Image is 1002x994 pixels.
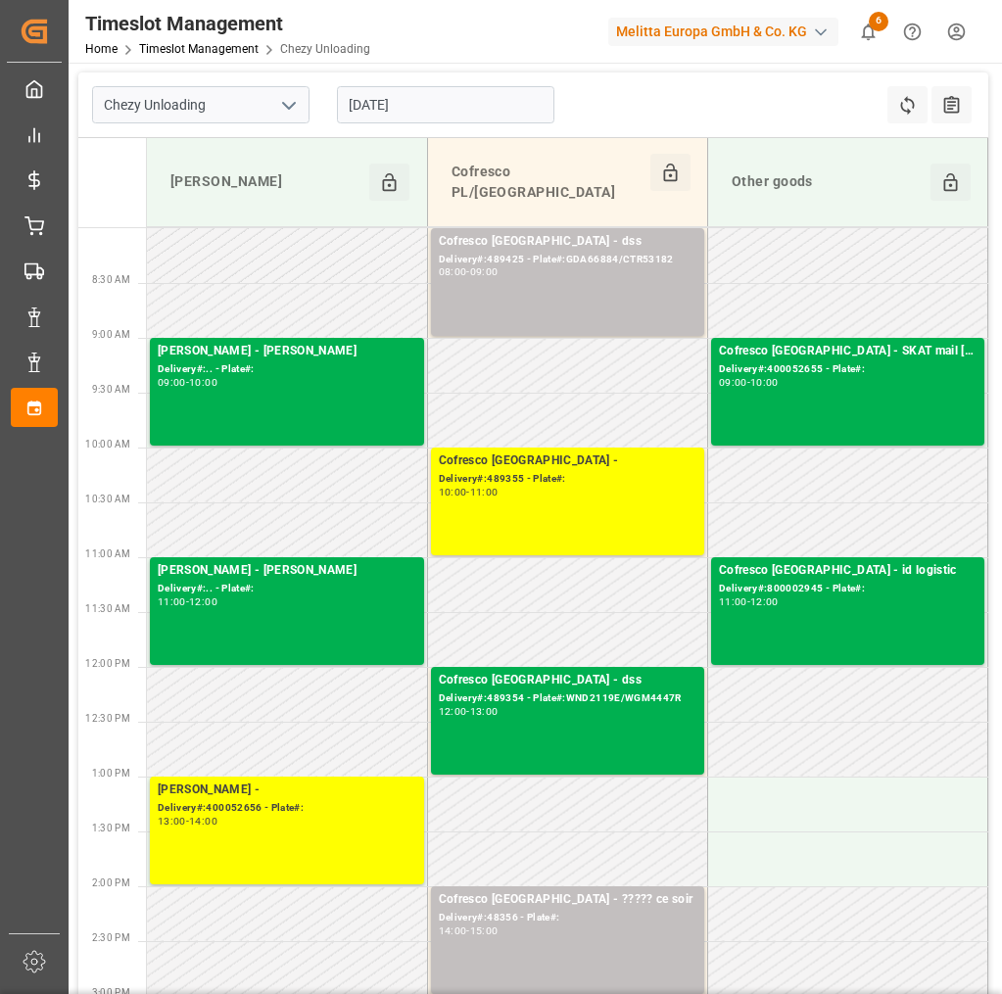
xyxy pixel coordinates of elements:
[444,154,650,211] div: Cofresco PL/[GEOGRAPHIC_DATA]
[186,597,189,606] div: -
[439,671,696,690] div: Cofresco [GEOGRAPHIC_DATA] - dss
[85,603,130,614] span: 11:30 AM
[470,707,499,716] div: 13:00
[466,707,469,716] div: -
[273,90,303,120] button: open menu
[724,164,930,201] div: Other goods
[85,42,118,56] a: Home
[608,13,846,50] button: Melitta Europa GmbH & Co. KG
[186,378,189,387] div: -
[92,384,130,395] span: 9:30 AM
[439,890,696,910] div: Cofresco [GEOGRAPHIC_DATA] - ????? ce soir
[139,42,259,56] a: Timeslot Management
[92,329,130,340] span: 9:00 AM
[750,597,779,606] div: 12:00
[92,932,130,943] span: 2:30 PM
[747,597,750,606] div: -
[439,926,467,935] div: 14:00
[158,581,416,597] div: Delivery#:.. - Plate#:
[470,488,499,497] div: 11:00
[186,817,189,826] div: -
[439,488,467,497] div: 10:00
[439,707,467,716] div: 12:00
[869,12,888,31] span: 6
[439,451,696,471] div: Cofresco [GEOGRAPHIC_DATA] -
[85,439,130,450] span: 10:00 AM
[158,378,186,387] div: 09:00
[719,597,747,606] div: 11:00
[189,817,217,826] div: 14:00
[92,274,130,285] span: 8:30 AM
[439,252,696,268] div: Delivery#:489425 - Plate#:GDA66884/CTR53182
[189,597,217,606] div: 12:00
[158,561,416,581] div: [PERSON_NAME] - [PERSON_NAME]
[189,378,217,387] div: 10:00
[92,86,310,123] input: Type to search/select
[92,877,130,888] span: 2:00 PM
[719,342,977,361] div: Cofresco [GEOGRAPHIC_DATA] - SKAT mail [PERSON_NAME]
[890,10,934,54] button: Help Center
[466,267,469,276] div: -
[470,926,499,935] div: 15:00
[158,597,186,606] div: 11:00
[85,9,370,38] div: Timeslot Management
[719,561,977,581] div: Cofresco [GEOGRAPHIC_DATA] - id logistic
[85,548,130,559] span: 11:00 AM
[846,10,890,54] button: show 6 new notifications
[719,378,747,387] div: 09:00
[158,817,186,826] div: 13:00
[85,713,130,724] span: 12:30 PM
[719,361,977,378] div: Delivery#:400052655 - Plate#:
[337,86,554,123] input: DD-MM-YYYY
[163,164,369,201] div: [PERSON_NAME]
[439,690,696,707] div: Delivery#:489354 - Plate#:WND2119E/WGM4447R
[92,768,130,779] span: 1:00 PM
[608,18,838,46] div: Melitta Europa GmbH & Co. KG
[439,471,696,488] div: Delivery#:489355 - Plate#:
[85,494,130,504] span: 10:30 AM
[439,267,467,276] div: 08:00
[466,926,469,935] div: -
[747,378,750,387] div: -
[750,378,779,387] div: 10:00
[92,823,130,833] span: 1:30 PM
[439,910,696,926] div: Delivery#:48356 - Plate#:
[158,800,416,817] div: Delivery#:400052656 - Plate#:
[158,342,416,361] div: [PERSON_NAME] - [PERSON_NAME]
[439,232,696,252] div: Cofresco [GEOGRAPHIC_DATA] - dss
[85,658,130,669] span: 12:00 PM
[466,488,469,497] div: -
[719,581,977,597] div: Delivery#:800002945 - Plate#:
[470,267,499,276] div: 09:00
[158,781,416,800] div: [PERSON_NAME] -
[158,361,416,378] div: Delivery#:.. - Plate#:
